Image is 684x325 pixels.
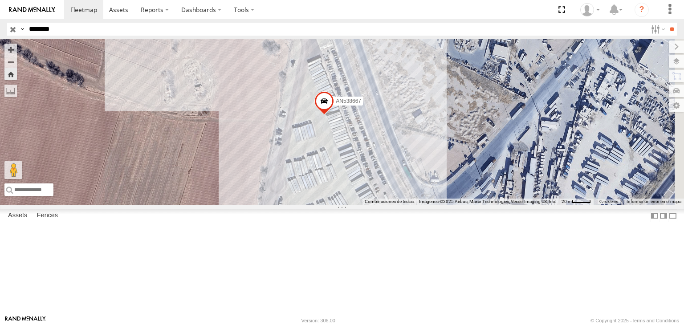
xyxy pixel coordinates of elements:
label: Dock Summary Table to the Left [650,209,659,222]
label: Fences [33,210,62,222]
label: Map Settings [669,99,684,112]
a: Visit our Website [5,316,46,325]
button: Zoom in [4,44,17,56]
img: rand-logo.svg [9,7,55,13]
button: Escala del mapa: 20 m por 39 píxeles [559,199,594,205]
label: Dock Summary Table to the Right [659,209,668,222]
button: Arrastra el hombrecito naranja al mapa para abrir Street View [4,161,22,179]
div: Version: 306.00 [301,318,335,323]
label: Search Filter Options [647,23,667,36]
label: Hide Summary Table [668,209,677,222]
i: ? [635,3,649,17]
div: © Copyright 2025 - [590,318,679,323]
button: Combinaciones de teclas [365,199,414,205]
a: Informar un error en el mapa [627,199,681,204]
label: Measure [4,85,17,97]
span: 20 m [562,199,572,204]
span: AN538667 [336,98,361,104]
a: Condiciones (se abre en una nueva pestaña) [599,200,618,203]
a: Terms and Conditions [632,318,679,323]
label: Assets [4,210,32,222]
button: Zoom Home [4,68,17,80]
span: Imágenes ©2025 Airbus, Maxar Technologies, Vexcel Imaging US, Inc. [419,199,556,204]
label: Search Query [19,23,26,36]
button: Zoom out [4,56,17,68]
div: Irving Rodriguez [577,3,603,16]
